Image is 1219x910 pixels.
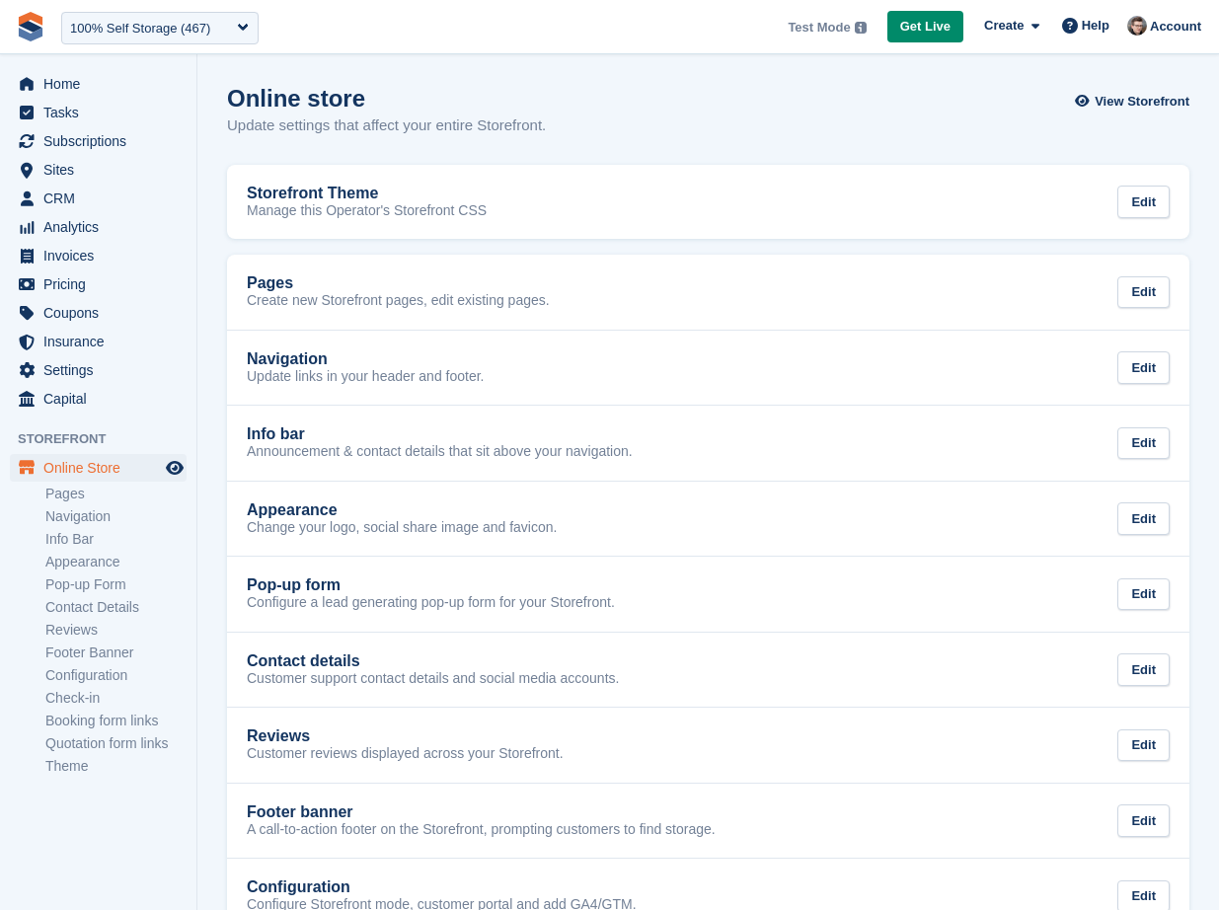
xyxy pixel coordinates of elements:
a: menu [10,385,187,413]
span: Pricing [43,270,162,298]
span: Test Mode [788,18,850,38]
a: Info Bar [45,530,187,549]
h2: Pop-up form [247,576,341,594]
div: Edit [1117,729,1170,762]
a: Pages [45,485,187,503]
p: Manage this Operator's Storefront CSS [247,202,487,220]
a: Pop-up form Configure a lead generating pop-up form for your Storefront. Edit [227,557,1189,632]
span: Invoices [43,242,162,269]
span: Settings [43,356,162,384]
h2: Storefront Theme [247,185,378,202]
p: A call-to-action footer on the Storefront, prompting customers to find storage. [247,821,716,839]
span: Get Live [900,17,951,37]
span: Insurance [43,328,162,355]
span: Online Store [43,454,162,482]
a: menu [10,156,187,184]
a: menu [10,70,187,98]
span: Home [43,70,162,98]
p: Update settings that affect your entire Storefront. [227,114,546,137]
div: 100% Self Storage (467) [70,19,210,38]
img: Steven Hylands [1127,16,1147,36]
a: menu [10,185,187,212]
span: View Storefront [1095,92,1189,112]
a: Navigation Update links in your header and footer. Edit [227,331,1189,406]
h2: Reviews [247,727,310,745]
span: Analytics [43,213,162,241]
a: Contact details Customer support contact details and social media accounts. Edit [227,633,1189,708]
a: Info bar Announcement & contact details that sit above your navigation. Edit [227,406,1189,481]
a: menu [10,127,187,155]
a: menu [10,99,187,126]
a: Booking form links [45,712,187,730]
span: Capital [43,385,162,413]
a: Appearance Change your logo, social share image and favicon. Edit [227,482,1189,557]
span: Create [984,16,1024,36]
a: Reviews Customer reviews displayed across your Storefront. Edit [227,708,1189,783]
a: menu [10,454,187,482]
a: menu [10,270,187,298]
div: Edit [1117,578,1170,611]
a: Contact Details [45,598,187,617]
a: menu [10,299,187,327]
div: Edit [1117,804,1170,837]
a: Check-in [45,689,187,708]
span: CRM [43,185,162,212]
h2: Appearance [247,501,338,519]
p: Customer support contact details and social media accounts. [247,670,619,688]
div: Edit [1117,351,1170,384]
a: Pop-up Form [45,575,187,594]
a: Reviews [45,621,187,640]
a: Footer banner A call-to-action footer on the Storefront, prompting customers to find storage. Edit [227,784,1189,859]
span: Help [1082,16,1109,36]
a: Theme [45,757,187,776]
span: Sites [43,156,162,184]
a: Appearance [45,553,187,571]
a: menu [10,328,187,355]
a: Quotation form links [45,734,187,753]
a: Configuration [45,666,187,685]
a: Storefront Theme Manage this Operator's Storefront CSS Edit [227,165,1189,240]
img: stora-icon-8386f47178a22dfd0bd8f6a31ec36ba5ce8667c1dd55bd0f319d3a0aa187defe.svg [16,12,45,41]
div: Edit [1117,653,1170,686]
div: Edit [1117,276,1170,309]
p: Update links in your header and footer. [247,368,485,386]
a: View Storefront [1080,85,1189,117]
div: Edit [1117,427,1170,460]
a: Footer Banner [45,644,187,662]
h1: Online store [227,85,546,112]
span: Subscriptions [43,127,162,155]
span: Storefront [18,429,196,449]
span: Coupons [43,299,162,327]
a: menu [10,213,187,241]
h2: Contact details [247,652,360,670]
a: Navigation [45,507,187,526]
a: menu [10,356,187,384]
p: Change your logo, social share image and favicon. [247,519,557,537]
p: Create new Storefront pages, edit existing pages. [247,292,550,310]
h2: Navigation [247,350,328,368]
a: Preview store [163,456,187,480]
h2: Footer banner [247,803,353,821]
h2: Info bar [247,425,305,443]
img: icon-info-grey-7440780725fd019a000dd9b08b2336e03edf1995a4989e88bcd33f0948082b44.svg [855,22,867,34]
p: Customer reviews displayed across your Storefront. [247,745,564,763]
p: Configure a lead generating pop-up form for your Storefront. [247,594,615,612]
h2: Configuration [247,878,350,896]
div: Edit [1117,186,1170,218]
p: Announcement & contact details that sit above your navigation. [247,443,633,461]
span: Account [1150,17,1201,37]
a: Get Live [887,11,963,43]
a: Pages Create new Storefront pages, edit existing pages. Edit [227,255,1189,330]
div: Edit [1117,502,1170,535]
span: Tasks [43,99,162,126]
h2: Pages [247,274,293,292]
a: menu [10,242,187,269]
